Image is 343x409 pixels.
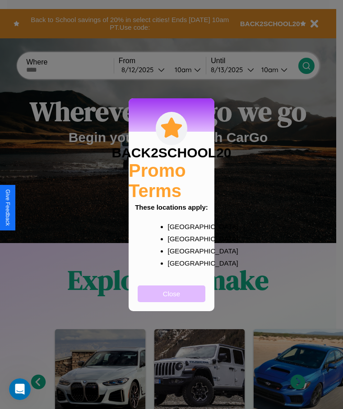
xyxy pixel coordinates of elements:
h3: BACK2SCHOOL20 [111,145,231,161]
button: Close [138,285,205,302]
div: Give Feedback [5,189,11,226]
p: [GEOGRAPHIC_DATA] [168,221,194,233]
p: [GEOGRAPHIC_DATA] [168,245,194,257]
b: These locations apply: [135,203,208,211]
iframe: Intercom live chat [9,378,31,400]
h2: Promo Terms [129,161,214,201]
p: [GEOGRAPHIC_DATA] [168,233,194,245]
p: [GEOGRAPHIC_DATA] [168,257,194,269]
